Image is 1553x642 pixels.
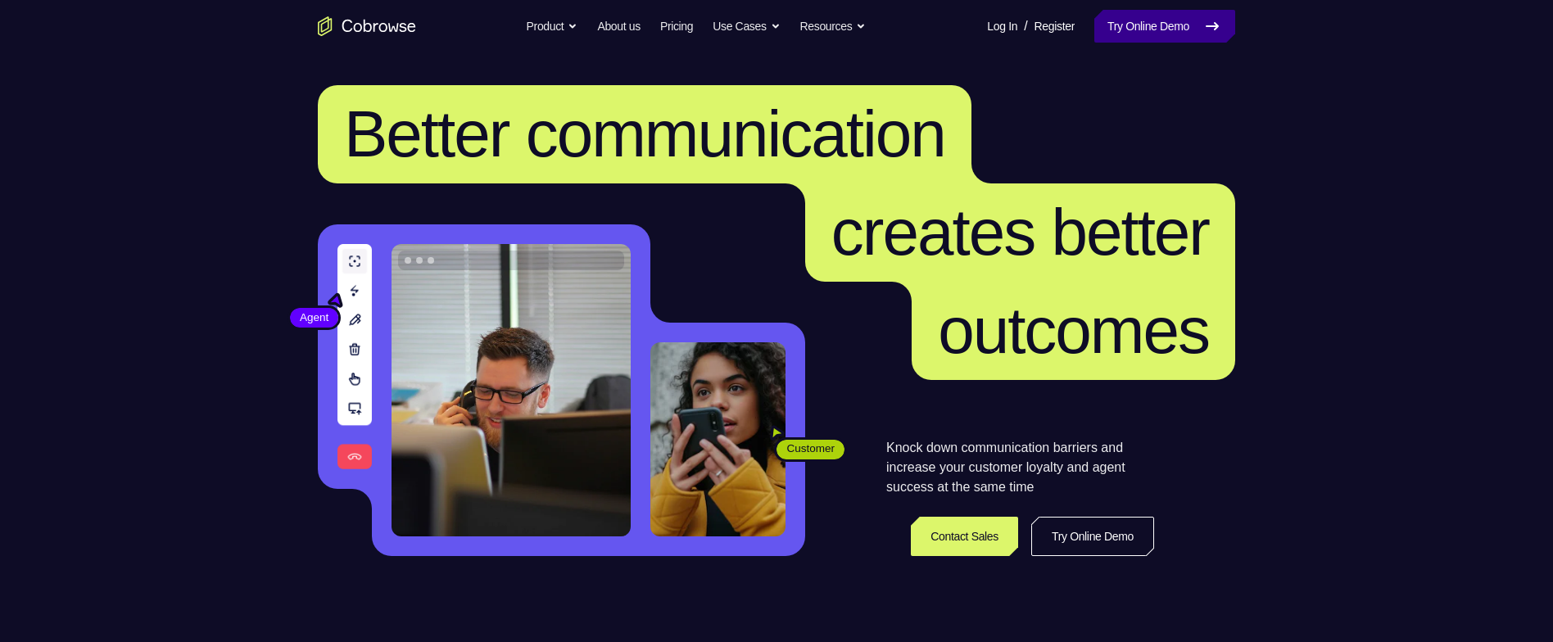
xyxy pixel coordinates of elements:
[1094,10,1235,43] a: Try Online Demo
[987,10,1017,43] a: Log In
[1024,16,1027,36] span: /
[650,342,786,536] img: A customer holding their phone
[911,517,1018,556] a: Contact Sales
[344,97,945,170] span: Better communication
[1035,10,1075,43] a: Register
[713,10,780,43] button: Use Cases
[392,244,631,536] img: A customer support agent talking on the phone
[660,10,693,43] a: Pricing
[527,10,578,43] button: Product
[938,294,1209,367] span: outcomes
[886,438,1154,497] p: Knock down communication barriers and increase your customer loyalty and agent success at the sam...
[831,196,1209,269] span: creates better
[318,16,416,36] a: Go to the home page
[1031,517,1154,556] a: Try Online Demo
[800,10,867,43] button: Resources
[597,10,640,43] a: About us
